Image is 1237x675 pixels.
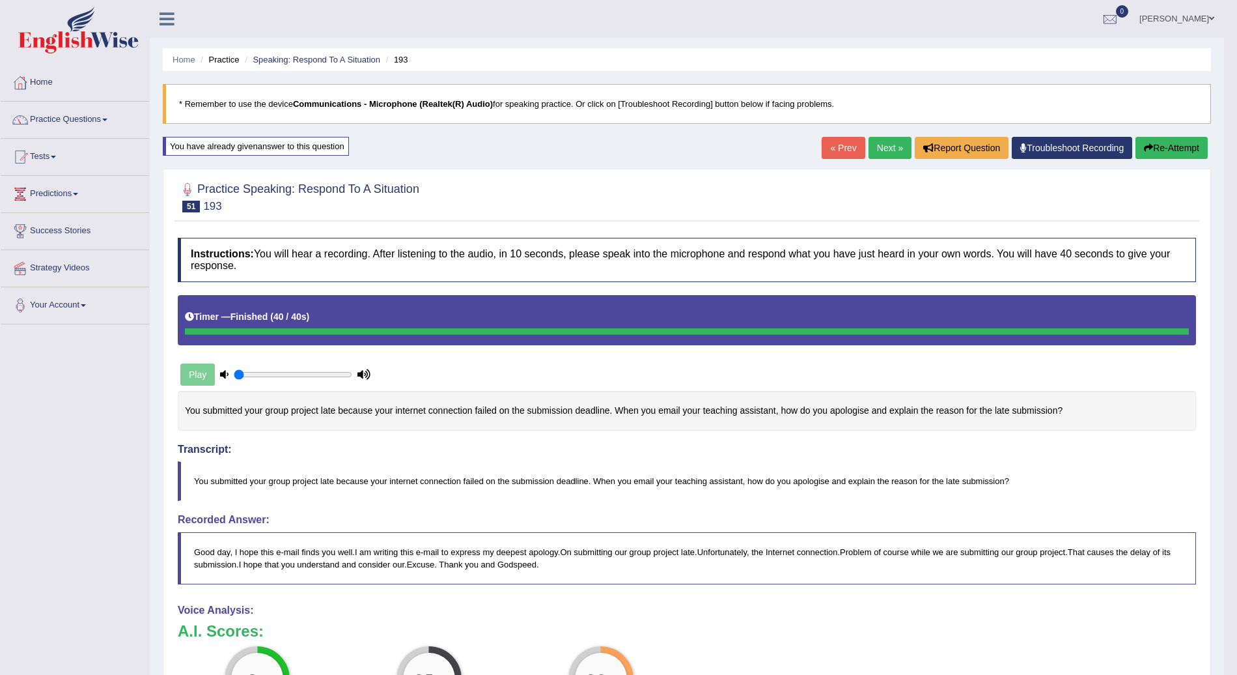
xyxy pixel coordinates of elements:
a: Home [173,55,195,65]
a: Home [1,65,149,97]
b: 40 / 40s [273,311,307,322]
a: Tests [1,139,149,171]
b: A.I. Scores: [178,622,264,640]
a: Success Stories [1,213,149,246]
b: ( [270,311,273,322]
a: Speaking: Respond To A Situation [253,55,380,65]
b: Finished [230,311,268,322]
div: You submitted your group project late because your internet connection failed on the submission d... [178,391,1196,431]
a: Practice Questions [1,102,149,134]
a: Predictions [1,176,149,208]
a: « Prev [822,137,865,159]
h4: You will hear a recording. After listening to the audio, in 10 seconds, please speak into the mic... [178,238,1196,281]
li: Practice [197,53,239,66]
a: Strategy Videos [1,250,149,283]
a: Next » [869,137,911,159]
a: Your Account [1,287,149,320]
blockquote: * Remember to use the device for speaking practice. Or click on [Troubleshoot Recording] button b... [163,84,1211,124]
h4: Voice Analysis: [178,605,1196,616]
div: You have already given answer to this question [163,137,349,156]
small: 193 [203,200,221,212]
b: Communications - Microphone (Realtek(R) Audio) [293,99,493,109]
button: Report Question [915,137,1008,159]
b: Instructions: [191,248,254,259]
blockquote: You submitted your group project late because your internet connection failed on the submission d... [178,461,1196,501]
h5: Timer — [185,312,309,322]
span: 0 [1116,5,1129,18]
b: ) [307,311,310,322]
h2: Practice Speaking: Respond To A Situation [178,180,419,212]
li: 193 [383,53,408,66]
span: 51 [182,201,200,212]
h4: Recorded Answer: [178,514,1196,526]
blockquote: Good day, I hope this e-mail finds you well.I am writing this e-mail to express my deepest apolog... [178,532,1196,584]
a: Troubleshoot Recording [1012,137,1132,159]
button: Re-Attempt [1135,137,1208,159]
